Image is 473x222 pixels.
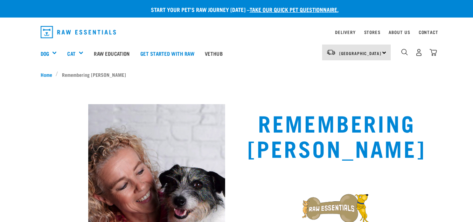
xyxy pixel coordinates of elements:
img: Raw Essentials Logo [41,26,116,38]
a: Stores [364,31,381,33]
a: Raw Education [89,39,135,67]
a: Dog [41,49,49,58]
img: van-moving.png [326,49,336,55]
a: Vethub [200,39,228,67]
a: take our quick pet questionnaire. [250,8,339,11]
a: Contact [419,31,438,33]
span: [GEOGRAPHIC_DATA] [339,52,382,54]
span: Home [41,71,52,78]
h1: Remembering [PERSON_NAME] [248,110,425,160]
a: Delivery [335,31,355,33]
a: Home [41,71,56,78]
img: home-icon@2x.png [430,49,437,56]
a: About Us [389,31,410,33]
img: home-icon-1@2x.png [401,49,408,55]
nav: dropdown navigation [35,23,438,41]
img: user.png [415,49,423,56]
a: Cat [67,49,75,58]
a: Get started with Raw [135,39,200,67]
nav: breadcrumbs [41,71,433,78]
